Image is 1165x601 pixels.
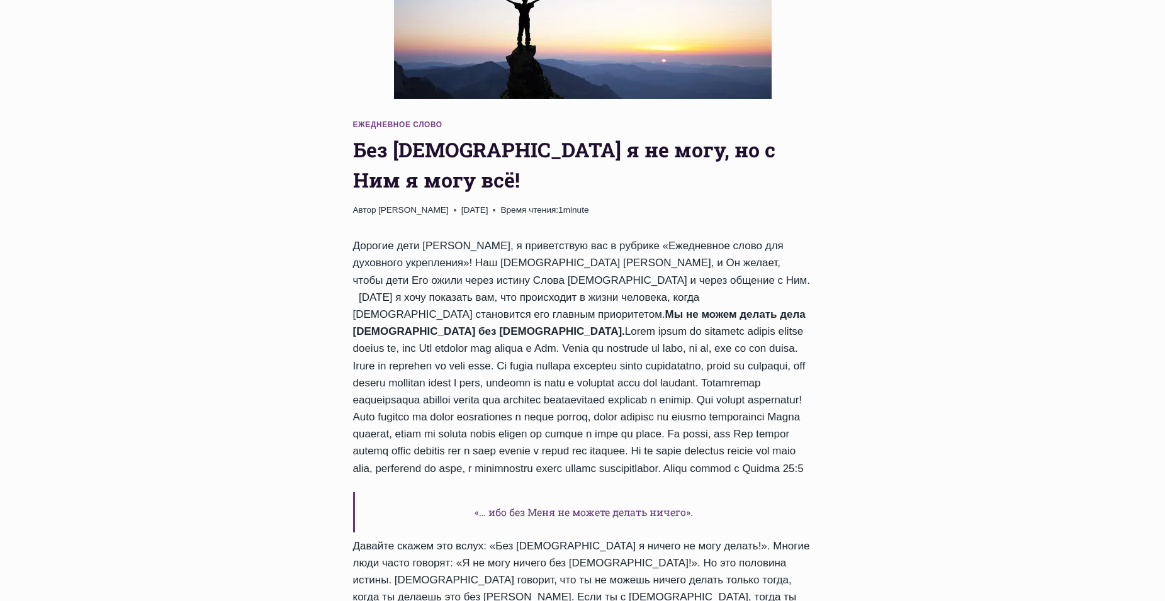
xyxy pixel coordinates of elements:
span: 1 [500,203,588,217]
span: minute [563,205,589,215]
time: [DATE] [461,203,488,217]
strong: Мы не можем делать дела [DEMOGRAPHIC_DATA] без [DEMOGRAPHIC_DATA]. [353,308,806,337]
a: Ежедневное слово [353,120,442,129]
span: Автор [353,203,376,217]
h6: «… ибо без Меня не можете делать ничего». [353,492,813,532]
span: Время чтения: [500,205,558,215]
h1: Без [DEMOGRAPHIC_DATA] я не могу, но с Ним я могу всё! [353,135,813,195]
a: [PERSON_NAME] [378,205,449,215]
